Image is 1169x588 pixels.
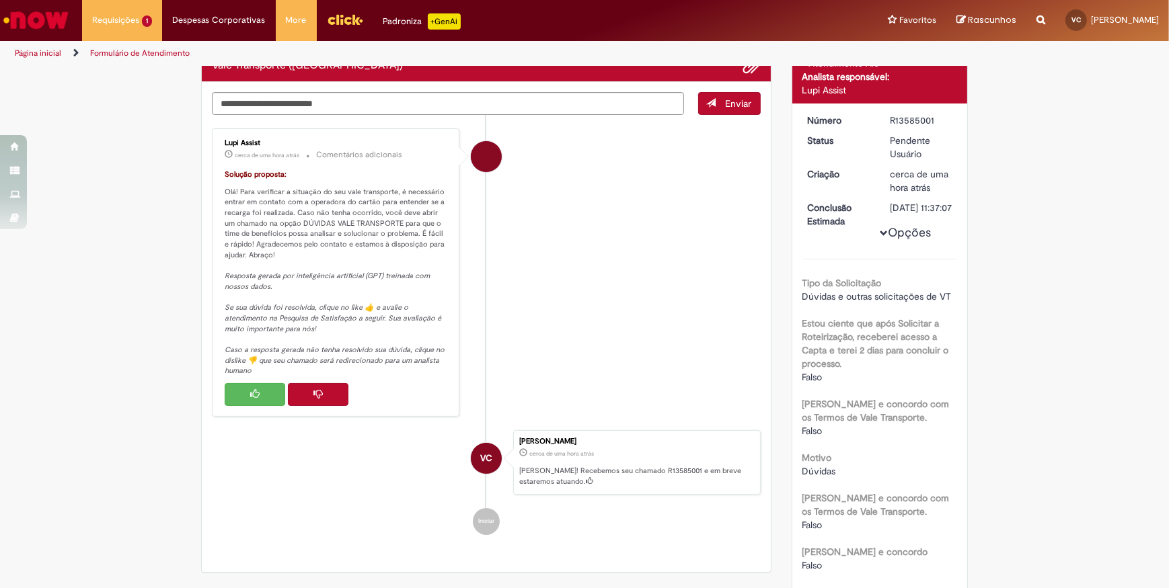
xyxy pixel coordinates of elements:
[890,168,948,194] time: 01/10/2025 10:34:39
[15,48,61,58] a: Página inicial
[519,437,753,446] div: [PERSON_NAME]
[327,9,363,30] img: click_logo_yellow_360x200.png
[235,151,299,159] span: cerca de uma hora atrás
[212,60,403,72] h2: Vale Transporte (VT) Histórico de tíquete
[529,450,594,458] span: cerca de uma hora atrás
[316,149,402,161] small: Comentários adicionais
[519,466,753,487] p: [PERSON_NAME]! Recebemos seu chamado R13585001 e em breve estaremos atuando.
[225,271,447,376] em: Resposta gerada por inteligência artificial (GPT) treinada com nossos dados. Se sua dúvida foi re...
[802,83,958,97] div: Lupi Assist
[1,7,71,34] img: ServiceNow
[726,97,752,110] span: Enviar
[802,452,832,464] b: Motivo
[956,14,1016,27] a: Rascunhos
[802,519,823,531] span: Falso
[212,430,761,495] li: Vinicius Julio Santos Da Cunha
[471,141,502,172] div: Lupi Assist
[212,92,684,115] textarea: Digite sua mensagem aqui...
[802,70,958,83] div: Analista responsável:
[212,115,761,548] ul: Histórico de tíquete
[802,465,836,477] span: Dúvidas
[802,290,952,302] span: Dúvidas e outras solicitações de VT
[802,492,950,517] b: [PERSON_NAME] e concordo com os Termos de Vale Transporte.
[890,168,948,194] span: cerca de uma hora atrás
[802,546,928,558] b: [PERSON_NAME] e concordo
[92,13,139,27] span: Requisições
[890,167,952,194] div: 01/10/2025 10:34:39
[142,15,152,27] span: 1
[428,13,461,30] p: +GenAi
[802,559,823,571] span: Falso
[798,167,880,181] dt: Criação
[225,139,449,147] div: Lupi Assist
[10,41,769,66] ul: Trilhas de página
[225,169,449,376] p: Olá! Para verificar a situação do seu vale transporte, é necessário entrar em contato com a opera...
[802,371,823,383] span: Falso
[1091,14,1159,26] span: [PERSON_NAME]
[471,443,502,474] div: Vinicius Julio Santos Da Cunha
[798,114,880,127] dt: Número
[802,398,950,423] b: [PERSON_NAME] e concordo com os Termos de Vale Transporte.
[286,13,307,27] span: More
[743,57,761,75] button: Adicionar anexos
[698,92,761,115] button: Enviar
[899,13,936,27] span: Favoritos
[90,48,190,58] a: Formulário de Atendimento
[802,425,823,437] span: Falso
[890,201,952,214] div: [DATE] 11:37:07
[890,114,952,127] div: R13585001
[890,134,952,161] div: Pendente Usuário
[1071,15,1081,24] span: VC
[225,169,287,179] font: Solução proposta:
[968,13,1016,26] span: Rascunhos
[383,13,461,30] div: Padroniza
[172,13,266,27] span: Despesas Corporativas
[802,317,949,370] b: Estou ciente que após Solicitar a Roteirização, receberei acesso a Capta e terei 2 dias para conc...
[798,201,880,228] dt: Conclusão Estimada
[529,450,594,458] time: 01/10/2025 10:34:39
[802,277,882,289] b: Tipo da Solicitação
[798,134,880,147] dt: Status
[480,442,492,474] span: VC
